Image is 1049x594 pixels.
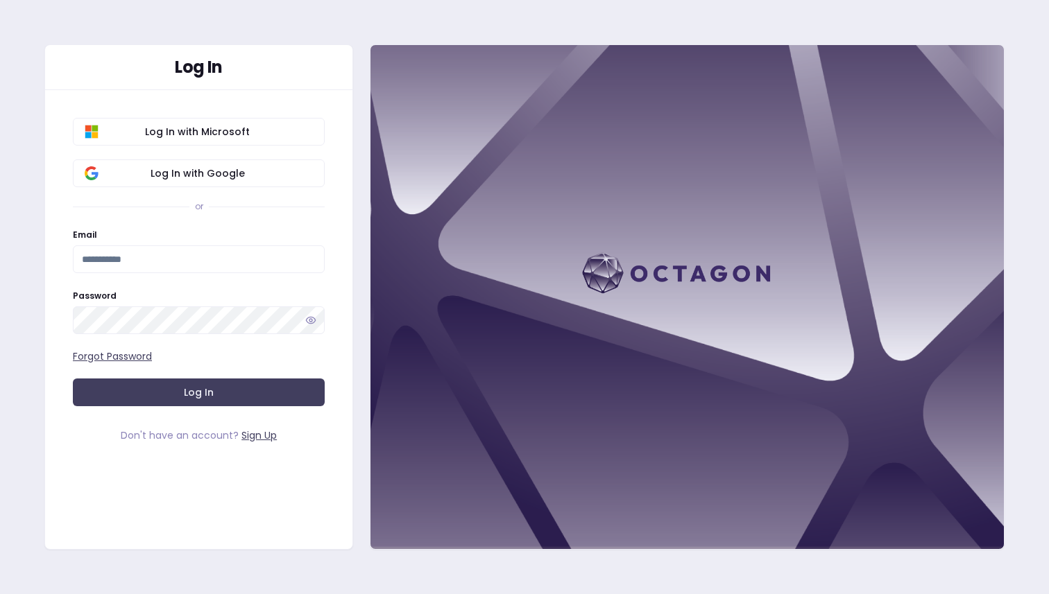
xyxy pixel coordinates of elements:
button: Log In [73,378,325,406]
div: Don't have an account? [73,428,325,442]
a: Forgot Password [73,349,152,363]
div: Log In [73,59,325,76]
span: Log In with Microsoft [82,125,313,139]
button: Log In with Google [73,159,325,187]
div: or [195,201,203,212]
a: Sign Up [241,428,277,442]
span: Log In with Google [82,166,313,180]
button: Log In with Microsoft [73,118,325,146]
label: Email [73,229,97,241]
span: Log In [184,385,214,399]
label: Password [73,290,117,302]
